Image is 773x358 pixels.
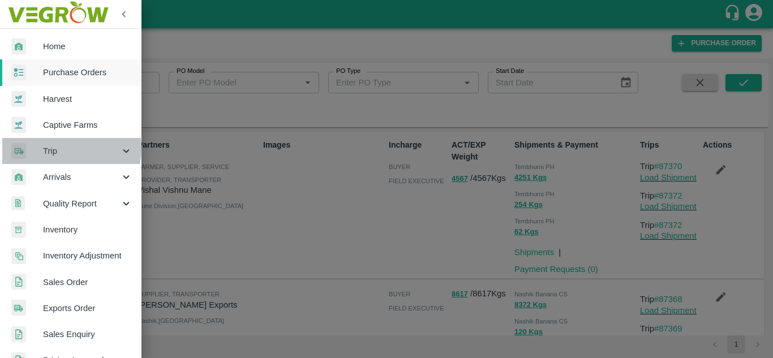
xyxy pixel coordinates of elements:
[11,169,26,186] img: whArrival
[43,119,132,131] span: Captive Farms
[43,276,132,288] span: Sales Order
[11,143,26,159] img: delivery
[11,90,26,107] img: harvest
[43,302,132,314] span: Exports Order
[43,328,132,340] span: Sales Enquiry
[43,197,120,210] span: Quality Report
[11,248,26,264] img: inventory
[11,117,26,133] img: harvest
[11,222,26,238] img: whInventory
[43,93,132,105] span: Harvest
[43,66,132,79] span: Purchase Orders
[43,249,132,262] span: Inventory Adjustment
[43,171,120,183] span: Arrivals
[43,145,120,157] span: Trip
[43,40,132,53] span: Home
[11,38,26,55] img: whArrival
[11,300,26,316] img: shipments
[11,326,26,343] img: sales
[11,274,26,290] img: sales
[43,223,132,236] span: Inventory
[11,196,25,210] img: qualityReport
[11,64,26,81] img: reciept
